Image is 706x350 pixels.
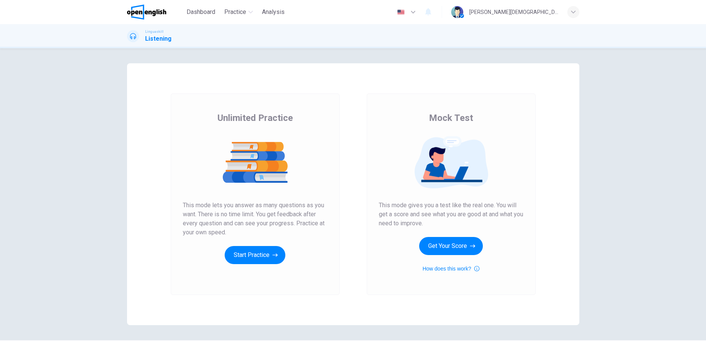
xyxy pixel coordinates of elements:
[225,246,285,264] button: Start Practice
[184,5,218,19] button: Dashboard
[379,201,524,228] span: This mode gives you a test like the real one. You will get a score and see what you are good at a...
[145,34,172,43] h1: Listening
[224,8,246,17] span: Practice
[127,5,167,20] img: OpenEnglish logo
[469,8,558,17] div: [PERSON_NAME][DEMOGRAPHIC_DATA] L.
[429,112,473,124] span: Mock Test
[221,5,256,19] button: Practice
[262,8,285,17] span: Analysis
[145,29,164,34] span: Linguaskill
[419,237,483,255] button: Get Your Score
[423,264,479,273] button: How does this work?
[127,5,184,20] a: OpenEnglish logo
[451,6,463,18] img: Profile picture
[187,8,215,17] span: Dashboard
[183,201,328,237] span: This mode lets you answer as many questions as you want. There is no time limit. You get feedback...
[259,5,288,19] button: Analysis
[217,112,293,124] span: Unlimited Practice
[396,9,406,15] img: en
